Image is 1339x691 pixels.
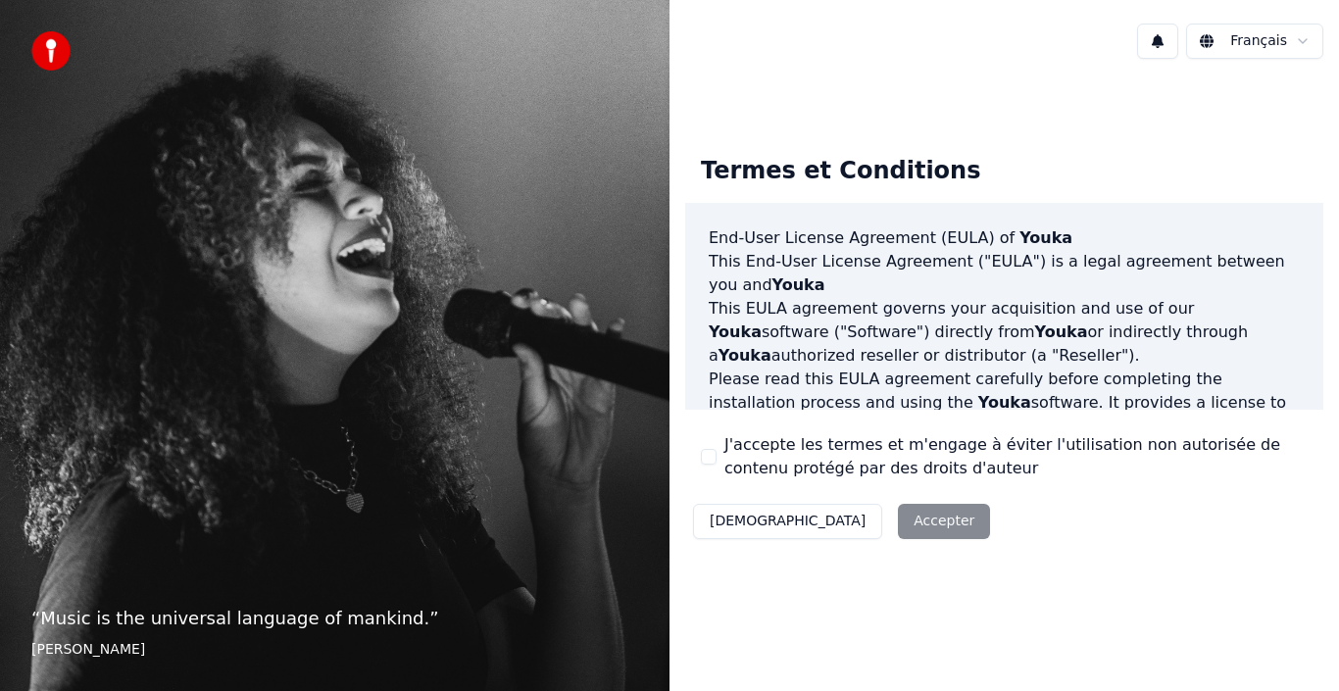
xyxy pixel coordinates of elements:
span: Youka [709,322,762,341]
h3: End-User License Agreement (EULA) of [709,226,1300,250]
img: youka [31,31,71,71]
label: J'accepte les termes et m'engage à éviter l'utilisation non autorisée de contenu protégé par des ... [724,433,1308,480]
span: Youka [719,346,771,365]
footer: [PERSON_NAME] [31,640,638,660]
span: Youka [1019,228,1072,247]
p: This EULA agreement governs your acquisition and use of our software ("Software") directly from o... [709,297,1300,368]
p: “ Music is the universal language of mankind. ” [31,605,638,632]
button: [DEMOGRAPHIC_DATA] [693,504,882,539]
span: Youka [978,393,1031,412]
p: This End-User License Agreement ("EULA") is a legal agreement between you and [709,250,1300,297]
span: Youka [1035,322,1088,341]
div: Termes et Conditions [685,140,996,203]
span: Youka [772,275,825,294]
p: Please read this EULA agreement carefully before completing the installation process and using th... [709,368,1300,462]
